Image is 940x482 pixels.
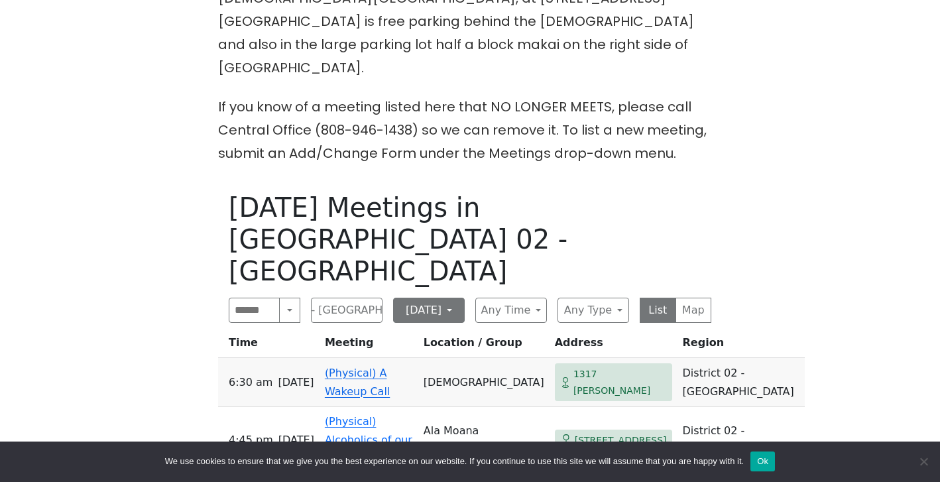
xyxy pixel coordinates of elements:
[418,333,550,358] th: Location / Group
[677,407,805,474] td: District 02 - [GEOGRAPHIC_DATA]
[676,298,712,323] button: Map
[218,95,722,165] p: If you know of a meeting listed here that NO LONGER MEETS, please call Central Office (808-946-14...
[278,373,314,392] span: [DATE]
[640,298,676,323] button: List
[475,298,547,323] button: Any Time
[229,431,273,450] span: 4:45 PM
[229,373,272,392] span: 6:30 AM
[229,298,280,323] input: Search
[229,192,711,287] h1: [DATE] Meetings in [GEOGRAPHIC_DATA] 02 - [GEOGRAPHIC_DATA]
[575,432,667,449] span: [STREET_ADDRESS]
[320,333,418,358] th: Meeting
[750,452,775,471] button: Ok
[558,298,629,323] button: Any Type
[677,358,805,407] td: District 02 - [GEOGRAPHIC_DATA]
[325,367,390,398] a: (Physical) A Wakeup Call
[677,333,805,358] th: Region
[917,455,930,468] span: No
[418,358,550,407] td: [DEMOGRAPHIC_DATA]
[325,415,412,465] a: (Physical) Alcoholics of our Type
[550,333,677,358] th: Address
[279,298,300,323] button: Search
[573,366,667,398] span: 1317 [PERSON_NAME]
[311,298,382,323] button: District 02 - [GEOGRAPHIC_DATA]
[165,455,744,468] span: We use cookies to ensure that we give you the best experience on our website. If you continue to ...
[278,431,314,450] span: [DATE]
[393,298,465,323] button: [DATE]
[218,333,320,358] th: Time
[418,407,550,474] td: Ala Moana [GEOGRAPHIC_DATA]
